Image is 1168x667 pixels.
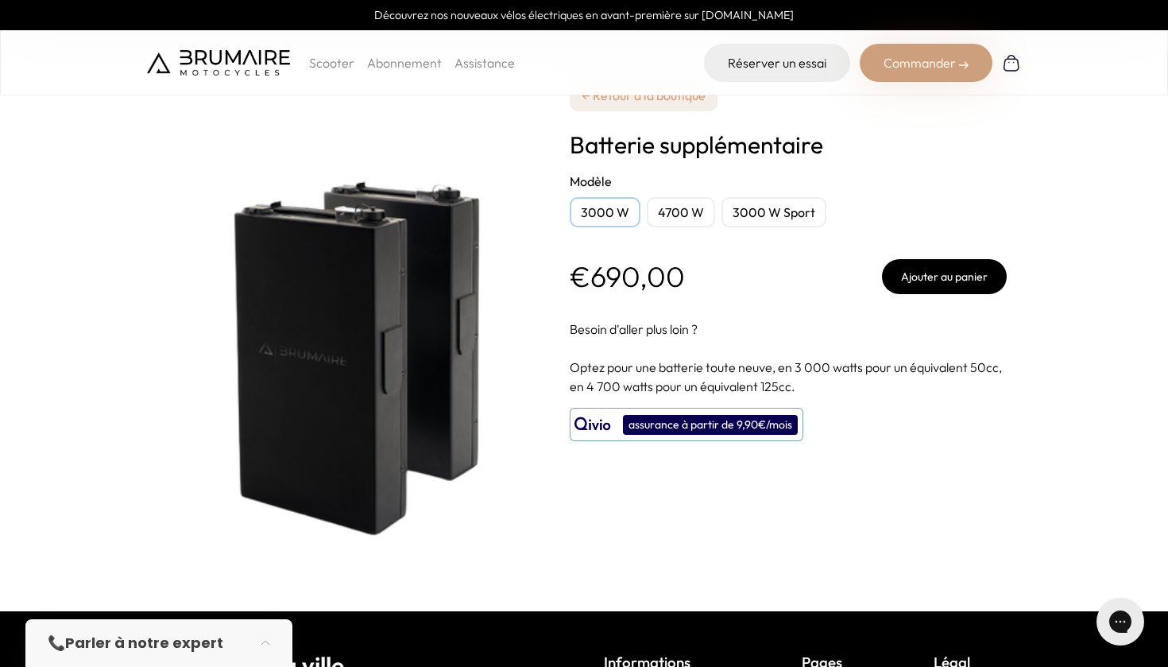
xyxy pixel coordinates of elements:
[570,261,685,293] p: €690,00
[367,55,442,71] a: Abonnement
[721,197,826,227] div: 3000 W Sport
[147,40,544,572] img: Batterie supplémentaire
[570,197,640,227] div: 3000 W
[860,44,992,82] div: Commander
[882,259,1007,294] button: Ajouter au panier
[570,359,1002,394] span: Optez pour une batterie toute neuve, en 3 000 watts pour un équivalent 50cc, en 4 700 watts pour ...
[309,53,354,72] p: Scooter
[570,321,698,337] span: Besoin d'aller plus loin ?
[574,415,611,434] img: logo qivio
[959,60,969,70] img: right-arrow-2.png
[570,130,1007,159] h1: Batterie supplémentaire
[1002,53,1021,72] img: Panier
[623,415,798,435] div: assurance à partir de 9,90€/mois
[704,44,850,82] a: Réserver un essai
[570,172,1007,191] h2: Modèle
[1089,592,1152,651] iframe: Gorgias live chat messenger
[147,50,290,76] img: Brumaire Motocycles
[647,197,715,227] div: 4700 W
[454,55,515,71] a: Assistance
[570,408,803,441] button: assurance à partir de 9,90€/mois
